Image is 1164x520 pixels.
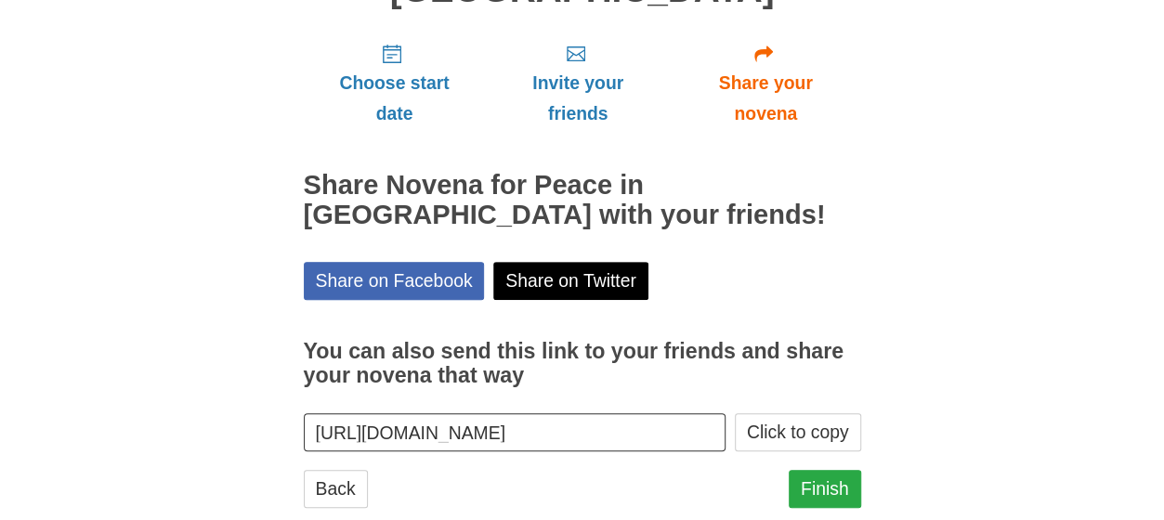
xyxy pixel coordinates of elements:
[671,28,861,138] a: Share your novena
[493,262,648,300] a: Share on Twitter
[304,470,368,508] a: Back
[689,68,843,129] span: Share your novena
[304,28,486,138] a: Choose start date
[304,171,861,230] h2: Share Novena for Peace in [GEOGRAPHIC_DATA] with your friends!
[485,28,670,138] a: Invite your friends
[304,262,485,300] a: Share on Facebook
[735,413,861,451] button: Click to copy
[304,340,861,387] h3: You can also send this link to your friends and share your novena that way
[504,68,651,129] span: Invite your friends
[789,470,861,508] a: Finish
[322,68,467,129] span: Choose start date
